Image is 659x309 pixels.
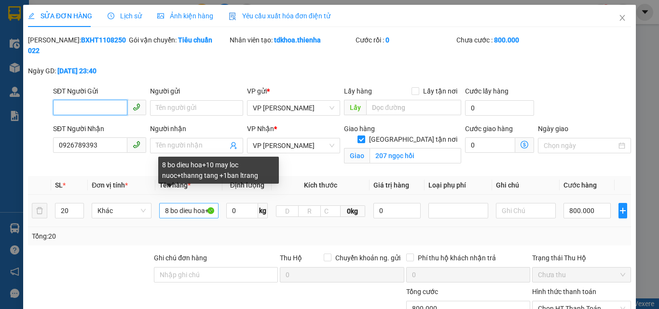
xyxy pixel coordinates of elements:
[532,253,631,263] div: Trạng thái Thu Hộ
[618,203,627,218] button: plus
[159,203,219,218] input: VD: Bàn, Ghế
[425,176,492,195] th: Loại phụ phí
[563,181,597,189] span: Cước hàng
[157,12,213,20] span: Ảnh kiện hàng
[247,86,340,96] div: VP gửi
[76,205,82,211] span: up
[230,35,354,45] div: Nhân viên tạo:
[150,123,243,134] div: Người nhận
[229,13,236,20] img: icon
[419,86,461,96] span: Lấy tận nơi
[133,103,140,111] span: phone
[619,207,627,215] span: plus
[28,66,127,76] div: Ngày GD:
[158,157,279,184] div: 8 bo dieu hoa+10 may loc nuoc+thanng tang +1ban ltrang
[253,138,334,153] span: VP Ngọc Hồi
[344,148,370,163] span: Giao
[258,203,268,218] span: kg
[28,35,127,56] div: [PERSON_NAME]:
[28,13,35,19] span: edit
[276,205,299,217] input: D
[414,253,500,263] span: Phí thu hộ khách nhận trả
[280,254,302,262] span: Thu Hộ
[344,125,375,133] span: Giao hàng
[373,181,409,189] span: Giá trị hàng
[53,123,146,134] div: SĐT Người Nhận
[133,141,140,148] span: phone
[57,67,96,75] b: [DATE] 23:40
[365,134,461,145] span: [GEOGRAPHIC_DATA] tận nơi
[73,211,83,218] span: Decrease Value
[32,231,255,242] div: Tổng: 20
[385,36,389,44] b: 0
[32,203,47,218] button: delete
[492,176,560,195] th: Ghi chú
[465,87,508,95] label: Cước lấy hàng
[274,36,321,44] b: tdkhoa.thienha
[53,86,146,96] div: SĐT Người Gửi
[406,288,438,296] span: Tổng cước
[456,35,555,45] div: Chưa cước :
[108,12,142,20] span: Lịch sử
[76,212,82,217] span: down
[465,125,513,133] label: Cước giao hàng
[366,100,461,115] input: Dọc đường
[331,253,404,263] span: Chuyển khoản ng. gửi
[465,100,534,116] input: Cước lấy hàng
[521,141,528,148] span: dollar-circle
[97,203,146,218] span: Khác
[108,13,114,19] span: clock-circle
[356,35,454,45] div: Cước rồi :
[544,140,617,151] input: Ngày giao
[157,13,164,19] span: picture
[609,5,636,32] button: Close
[532,288,596,296] label: Hình thức thanh toán
[344,87,372,95] span: Lấy hàng
[465,137,515,153] input: Cước giao hàng
[253,101,334,115] span: VP Hà Tĩnh
[154,267,278,282] input: Ghi chú đơn hàng
[304,181,337,189] span: Kích thước
[320,205,341,217] input: C
[494,36,519,44] b: 800.000
[538,125,568,133] label: Ngày giao
[247,125,274,133] span: VP Nhận
[154,254,207,262] label: Ghi chú đơn hàng
[341,205,365,217] span: 0kg
[28,12,92,20] span: SỬA ĐƠN HÀNG
[370,148,461,163] input: Giao tận nơi
[150,86,243,96] div: Người gửi
[230,142,237,149] span: user-add
[92,181,128,189] span: Đơn vị tính
[344,100,366,115] span: Lấy
[178,36,212,44] b: Tiêu chuẩn
[229,12,330,20] span: Yêu cầu xuất hóa đơn điện tử
[129,35,228,45] div: Gói vận chuyển:
[496,203,556,218] input: Ghi Chú
[55,181,63,189] span: SL
[298,205,321,217] input: R
[618,14,626,22] span: close
[538,268,625,282] span: Chưa thu
[73,203,83,211] span: Increase Value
